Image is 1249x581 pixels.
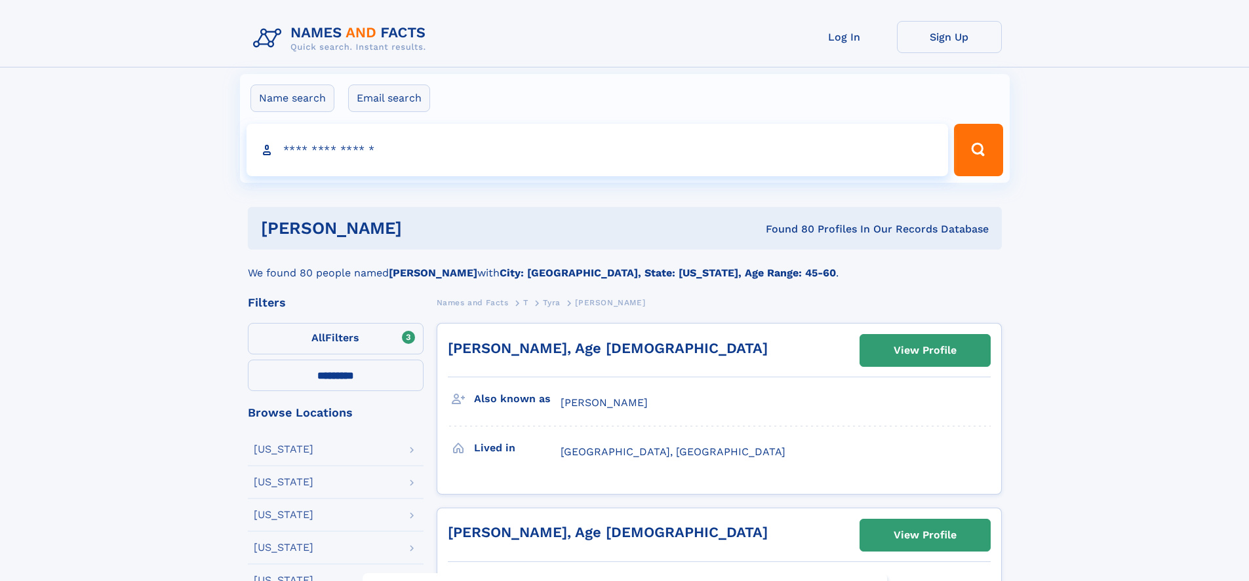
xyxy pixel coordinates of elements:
[248,250,1002,281] div: We found 80 people named with .
[448,340,768,356] a: [PERSON_NAME], Age [DEMOGRAPHIC_DATA]
[523,294,528,310] a: T
[261,220,584,236] h1: [PERSON_NAME]
[248,407,424,419] div: Browse Locations
[584,222,989,236] div: Found 80 Profiles In Our Records Database
[248,323,424,354] label: Filters
[792,21,897,53] a: Log In
[561,396,648,409] span: [PERSON_NAME]
[389,267,477,279] b: [PERSON_NAME]
[543,298,560,307] span: Tyra
[500,267,836,279] b: City: [GEOGRAPHIC_DATA], State: [US_STATE], Age Range: 45-60
[860,519,990,551] a: View Profile
[575,298,645,307] span: [PERSON_NAME]
[254,542,313,553] div: [US_STATE]
[894,335,957,365] div: View Profile
[348,84,430,112] label: Email search
[543,294,560,310] a: Tyra
[523,298,528,307] span: T
[448,524,768,540] a: [PERSON_NAME], Age [DEMOGRAPHIC_DATA]
[248,297,424,309] div: Filters
[860,335,990,366] a: View Profile
[894,520,957,550] div: View Profile
[561,445,785,458] span: [GEOGRAPHIC_DATA], [GEOGRAPHIC_DATA]
[248,21,437,56] img: Logo Names and Facts
[254,477,313,487] div: [US_STATE]
[250,84,334,112] label: Name search
[954,124,1002,176] button: Search Button
[254,510,313,520] div: [US_STATE]
[437,294,509,310] a: Names and Facts
[311,331,325,344] span: All
[254,444,313,455] div: [US_STATE]
[897,21,1002,53] a: Sign Up
[474,437,561,459] h3: Lived in
[247,124,949,176] input: search input
[474,388,561,410] h3: Also known as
